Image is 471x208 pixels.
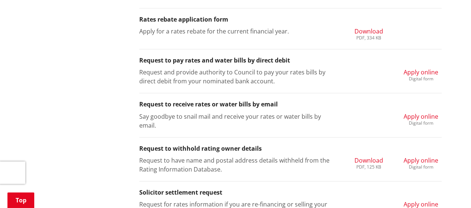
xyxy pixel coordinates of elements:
p: Apply for a rates rebate for the current financial year. [139,27,337,36]
div: PDF, 125 KB [354,165,383,169]
a: Download PDF, 334 KB [354,27,383,40]
p: Request to have name and postal address details withheld from the Rating Information Database. [139,156,337,174]
a: Apply online Digital form [404,112,438,125]
div: PDF, 334 KB [354,36,383,40]
a: Apply online Digital form [404,156,438,169]
iframe: Messenger Launcher [437,177,464,204]
div: Digital form [404,121,438,125]
span: Apply online [404,68,438,76]
div: Digital form [404,77,438,81]
span: Apply online [404,156,438,164]
div: Digital form [404,165,438,169]
p: Say goodbye to snail mail and receive your rates or water bills by email. [139,112,337,130]
h3: Solicitor settlement request [139,189,442,196]
span: Download [354,156,383,164]
h3: Request to withhold rating owner details [139,145,442,152]
h3: Rates rebate application form [139,16,442,23]
h3: Request to pay rates and water bills by direct debit [139,57,442,64]
span: Download [354,27,383,35]
a: Top [7,192,34,208]
p: Request and provide authority to Council to pay your rates bills by direct debit from your nomina... [139,68,337,86]
a: Download PDF, 125 KB [354,156,383,169]
a: Apply online Digital form [404,68,438,81]
h3: Request to receive rates or water bills by email [139,101,442,108]
span: Apply online [404,112,438,121]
